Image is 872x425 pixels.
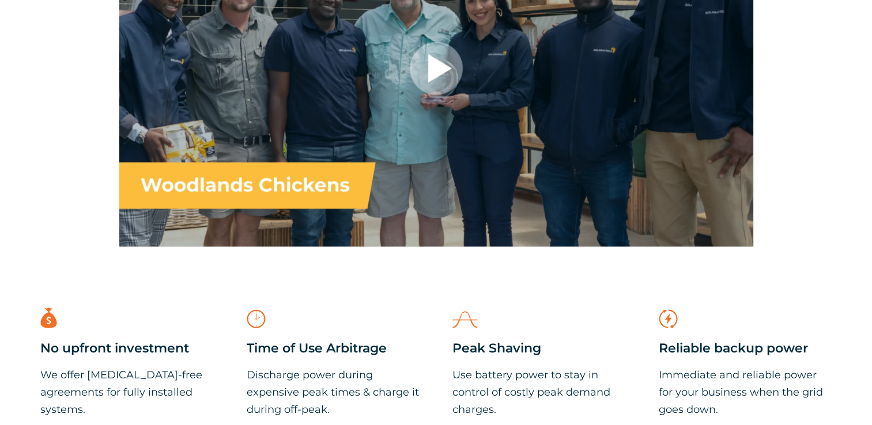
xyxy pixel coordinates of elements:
[247,340,387,357] span: Time of Use Arbitrage
[659,366,832,418] p: Immediate and reliable power for your business when the grid goes down.
[40,366,213,418] p: We offer [MEDICAL_DATA]-free agreements for fully installed systems.
[452,340,541,357] span: Peak Shaving
[452,366,625,418] p: Use battery power to stay in control of costly peak demand charges.
[247,366,420,418] p: Discharge power during expensive peak times & charge it during off-peak.
[659,340,808,357] span: Reliable backup power
[40,340,189,357] span: No upfront investment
